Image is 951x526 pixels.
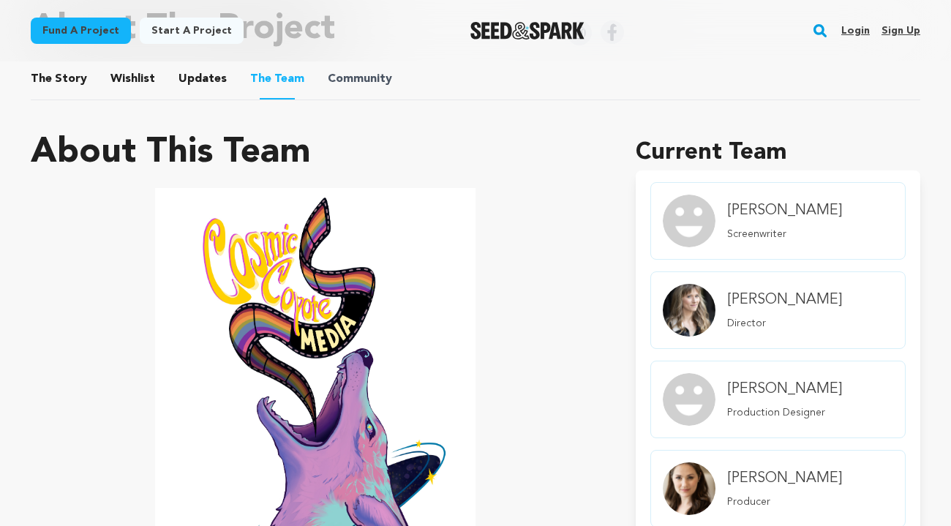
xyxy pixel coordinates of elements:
[650,361,906,438] a: member.name Profile
[841,19,870,42] a: Login
[110,70,155,88] span: Wishlist
[727,495,842,509] p: Producer
[650,271,906,349] a: member.name Profile
[31,135,311,170] h1: About This Team
[650,182,906,260] a: member.name Profile
[727,227,842,241] p: Screenwriter
[470,22,585,40] a: Seed&Spark Homepage
[727,468,842,489] h4: [PERSON_NAME]
[31,70,87,88] span: Story
[140,18,244,44] a: Start a project
[727,316,842,331] p: Director
[727,405,842,420] p: Production Designer
[178,70,227,88] span: Updates
[663,195,715,247] img: Team Image
[663,284,715,337] img: Team Image
[31,18,131,44] a: Fund a project
[727,290,842,310] h4: [PERSON_NAME]
[470,22,585,40] img: Seed&Spark Logo Dark Mode
[727,200,842,221] h4: [PERSON_NAME]
[328,70,392,88] span: Community
[250,70,271,88] span: The
[31,70,52,88] span: The
[250,70,304,88] span: Team
[663,462,715,515] img: Team Image
[882,19,920,42] a: Sign up
[727,379,842,399] h4: [PERSON_NAME]
[636,135,920,170] h1: Current Team
[663,373,715,426] img: Team Image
